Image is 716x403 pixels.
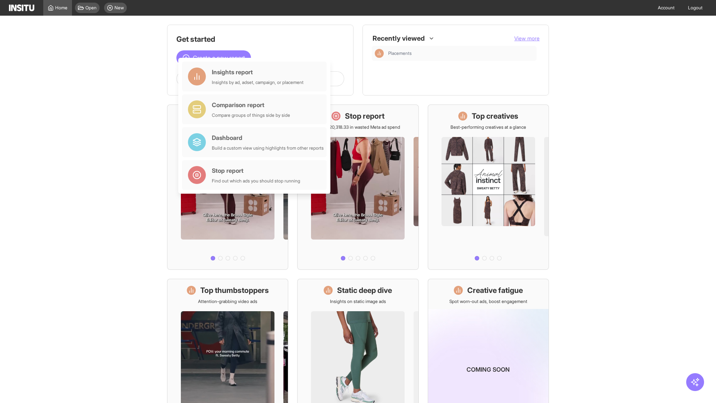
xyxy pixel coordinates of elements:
[375,49,384,58] div: Insights
[450,124,526,130] p: Best-performing creatives at a glance
[514,35,540,41] span: View more
[9,4,34,11] img: Logo
[212,178,300,184] div: Find out which ads you should stop running
[114,5,124,11] span: New
[198,299,257,304] p: Attention-grabbing video ads
[55,5,67,11] span: Home
[297,104,418,270] a: Stop reportSave £20,318.33 in wasted Meta ad spend
[200,285,269,296] h1: Top thumbstoppers
[472,111,518,121] h1: Top creatives
[176,34,344,44] h1: Get started
[193,53,245,62] span: Create a new report
[212,68,304,76] div: Insights report
[176,50,251,65] button: Create a new report
[212,112,290,118] div: Compare groups of things side by side
[212,145,324,151] div: Build a custom view using highlights from other reports
[85,5,97,11] span: Open
[212,100,290,109] div: Comparison report
[212,133,324,142] div: Dashboard
[345,111,384,121] h1: Stop report
[388,50,412,56] span: Placements
[388,50,534,56] span: Placements
[316,124,400,130] p: Save £20,318.33 in wasted Meta ad spend
[514,35,540,42] button: View more
[337,285,392,296] h1: Static deep dive
[167,104,288,270] a: What's live nowSee all active ads instantly
[428,104,549,270] a: Top creativesBest-performing creatives at a glance
[330,299,386,304] p: Insights on static image ads
[212,166,300,175] div: Stop report
[212,79,304,85] div: Insights by ad, adset, campaign, or placement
